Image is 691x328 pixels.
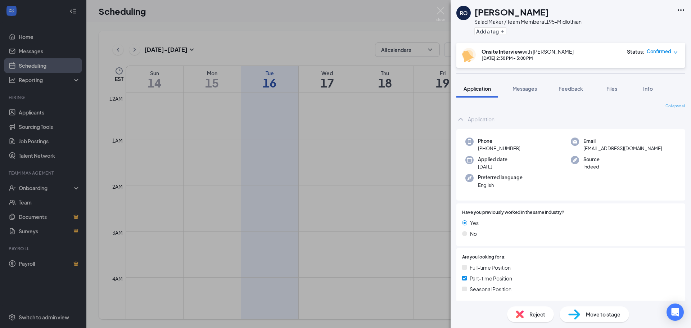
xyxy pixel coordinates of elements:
[667,304,684,321] div: Open Intercom Messenger
[470,219,479,227] span: Yes
[583,138,662,145] span: Email
[470,230,477,238] span: No
[460,9,468,17] div: RO
[665,103,685,109] span: Collapse all
[529,310,545,318] span: Reject
[478,181,523,189] span: English
[462,254,506,261] span: Are you looking for a:
[478,174,523,181] span: Preferred language
[462,209,564,216] span: Have you previously worked in the same industry?
[470,274,512,282] span: Part-time Position
[643,85,653,92] span: Info
[677,6,685,14] svg: Ellipses
[583,163,600,170] span: Indeed
[482,48,522,55] b: Onsite Interview
[470,264,511,271] span: Full-time Position
[470,285,511,293] span: Seasonal Position
[464,85,491,92] span: Application
[478,138,520,145] span: Phone
[673,50,678,55] span: down
[583,156,600,163] span: Source
[482,48,574,55] div: with [PERSON_NAME]
[647,48,671,55] span: Confirmed
[468,116,494,123] div: Application
[583,145,662,152] span: [EMAIL_ADDRESS][DOMAIN_NAME]
[478,163,507,170] span: [DATE]
[478,145,520,152] span: [PHONE_NUMBER]
[482,55,574,61] div: [DATE] 2:30 PM - 3:00 PM
[559,85,583,92] span: Feedback
[627,48,645,55] div: Status :
[474,18,582,25] div: Salad Maker / Team Member at 195-Midlothian
[512,85,537,92] span: Messages
[478,156,507,163] span: Applied date
[586,310,620,318] span: Move to stage
[474,6,549,18] h1: [PERSON_NAME]
[456,115,465,123] svg: ChevronUp
[474,27,506,35] button: PlusAdd a tag
[606,85,617,92] span: Files
[500,29,505,33] svg: Plus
